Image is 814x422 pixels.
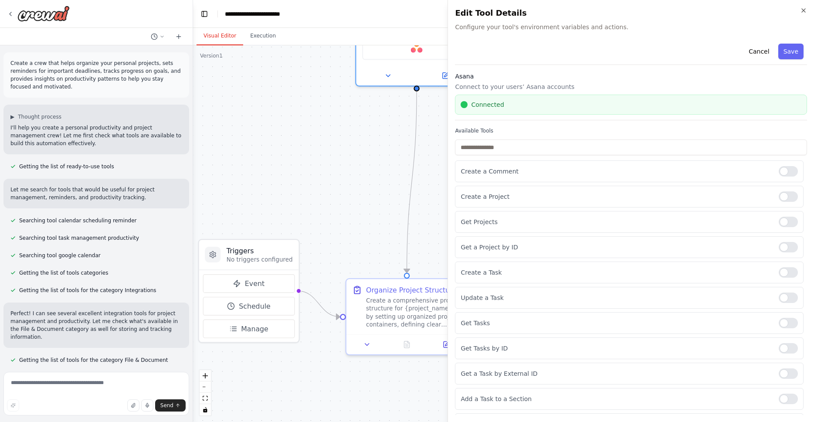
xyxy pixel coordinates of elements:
button: Improve this prompt [7,399,19,412]
p: Add a Task to a Section [461,395,772,403]
span: Event [245,279,265,289]
p: Get a Task by External ID [461,369,772,378]
p: Get Tasks by ID [461,344,772,353]
p: Get Tasks [461,319,772,327]
p: I'll help you create a personal productivity and project management crew! Let me first check what... [10,124,182,147]
button: Visual Editor [197,27,243,45]
button: ▶Thought process [10,113,61,120]
h3: Triggers [227,246,293,256]
div: Organize Project StructureCreate a comprehensive project structure for {project_name} by setting ... [346,278,468,355]
span: Connected [471,100,504,109]
h2: Edit Tool Details [455,7,807,19]
div: React Flow controls [200,370,211,415]
button: Event [203,274,295,293]
span: ▶ [10,113,14,120]
button: Open in side panel [430,339,463,351]
span: Searching tool calendar scheduling reminder [19,217,137,224]
div: Version 1 [200,52,223,59]
p: Create a Task [461,268,772,277]
span: Schedule [239,301,271,311]
p: Connect to your users’ Asana accounts [455,82,807,91]
p: Create a Comment [461,167,772,176]
span: Searching tool task management productivity [19,235,139,242]
p: Get Projects [461,218,772,226]
span: Configure your tool's environment variables and actions. [455,23,807,31]
button: fit view [200,393,211,404]
button: toggle interactivity [200,404,211,415]
p: Perfect! I can see several excellent integration tools for project management and productivity. L... [10,310,182,341]
span: Getting the list of tools for the category File & Document [19,357,168,364]
button: Execution [243,27,283,45]
button: Send [155,399,186,412]
span: Getting the list of tools for the category Integrations [19,287,156,294]
label: Available Tools [455,127,807,134]
img: Logo [17,6,70,21]
p: Create a crew that helps organize your personal projects, sets reminders for important deadlines,... [10,59,182,91]
g: Edge from eed0739c-c38f-4816-9150-4f55e8ce48fd to ea5453ab-29ee-4e4a-bc50-eec4d6c3df33 [402,92,421,273]
button: Save [778,44,804,59]
button: zoom in [200,370,211,381]
button: Schedule [203,297,295,316]
div: Organize Project Structure [366,285,457,295]
span: Searching tool google calendar [19,252,101,259]
button: Start a new chat [172,31,186,42]
span: Manage [241,324,268,334]
button: No output available [386,339,427,351]
button: Upload files [127,399,139,412]
h3: Asana [455,72,807,81]
p: Create a Project [461,192,772,201]
span: Getting the list of ready-to-use tools [19,163,114,170]
button: Hide left sidebar [198,8,210,20]
img: Asana [411,41,423,53]
span: Getting the list of tools categories [19,269,108,276]
div: Create a comprehensive project structure for {project_name} by setting up organized project conta... [366,297,461,328]
button: Switch to previous chat [147,31,168,42]
p: Update a Task [461,293,772,302]
p: Get a Project by ID [461,243,772,252]
button: Cancel [743,44,774,59]
nav: breadcrumb [225,10,280,18]
button: zoom out [200,381,211,393]
p: No triggers configured [227,255,293,263]
p: Let me search for tools that would be useful for project management, reminders, and productivity ... [10,186,182,201]
button: Manage [203,320,295,338]
g: Edge from triggers to ea5453ab-29ee-4e4a-bc50-eec4d6c3df33 [298,286,340,322]
button: Open in side panel [417,70,473,82]
button: Click to speak your automation idea [141,399,153,412]
span: Thought process [18,113,61,120]
span: Send [160,402,173,409]
div: TriggersNo triggers configuredEventScheduleManage [198,239,299,343]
